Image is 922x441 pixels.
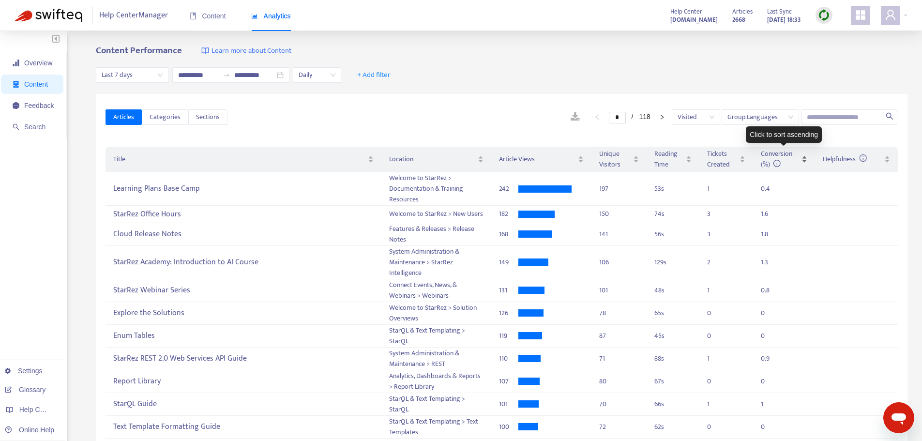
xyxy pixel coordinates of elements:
span: Reading Time [654,149,684,170]
span: Last Sync [767,6,792,17]
div: 129 s [654,257,692,268]
a: Settings [5,367,43,375]
span: area-chart [251,13,258,19]
span: Articles [732,6,753,17]
span: left [594,114,600,120]
div: 62 s [654,422,692,432]
a: Online Help [5,426,54,434]
div: 71 [599,353,639,364]
span: Articles [113,112,134,122]
span: Content [24,80,48,88]
div: 110 [499,353,518,364]
div: StarQL Guide [113,396,373,412]
b: Content Performance [96,43,182,58]
div: 0 [707,331,726,341]
div: StarRez Office Hours [113,206,373,222]
div: 3 [707,209,726,219]
div: 0 [761,331,780,341]
span: Conversion (%) [761,148,792,170]
div: 1.6 [761,209,780,219]
span: right [659,114,665,120]
div: 1 [707,285,726,296]
div: 2 [707,257,726,268]
a: Learn more about Content [201,46,291,57]
span: container [13,81,19,88]
td: Welcome to StarRez > Solution Overviews [381,302,492,325]
div: 80 [599,376,639,387]
a: [DOMAIN_NAME] [670,14,718,25]
span: Feedback [24,102,54,109]
div: 0.4 [761,183,780,194]
td: StarQL & Text Templating > StarQL [381,393,492,416]
div: 149 [499,257,518,268]
span: Learn more about Content [212,46,291,57]
div: 1.8 [761,229,780,240]
span: Sections [196,112,220,122]
img: sync.dc5367851b00ba804db3.png [818,9,830,21]
div: 48 s [654,285,692,296]
th: Tickets Created [699,147,753,172]
td: Connect Events, News, & Webinars > Webinars [381,279,492,302]
button: Articles [106,109,142,125]
img: image-link [201,47,209,55]
li: 1/118 [609,111,650,123]
span: Group Languages [727,110,793,124]
th: Reading Time [647,147,699,172]
div: 53 s [654,183,692,194]
span: Unique Visitors [599,149,631,170]
button: left [589,111,605,123]
td: Features & Releases > Release Notes [381,223,492,246]
a: Glossary [5,386,45,394]
div: StarRez REST 2.0 Web Services API Guide [113,350,373,366]
div: 67 s [654,376,692,387]
div: 1 [761,399,780,410]
div: 0 [761,376,780,387]
div: Explore the Solutions [113,305,373,321]
li: Previous Page [589,111,605,123]
div: 101 [599,285,639,296]
div: 78 [599,308,639,319]
div: Enum Tables [113,328,373,344]
span: swap-right [223,71,230,79]
span: Last 7 days [102,68,163,82]
div: 1 [707,353,726,364]
div: 126 [499,308,518,319]
div: 70 [599,399,639,410]
th: Unique Visitors [591,147,647,172]
button: right [654,111,670,123]
strong: [DOMAIN_NAME] [670,15,718,25]
div: 141 [599,229,639,240]
td: System Administration & Maintenance > REST [381,348,492,370]
div: 87 [599,331,639,341]
div: 74 s [654,209,692,219]
div: 150 [599,209,639,219]
span: Article Views [499,154,576,165]
span: Analytics [251,12,291,20]
div: 100 [499,422,518,432]
li: Next Page [654,111,670,123]
div: 0 [761,422,780,432]
div: 1 [707,399,726,410]
div: 119 [499,331,518,341]
div: 168 [499,229,518,240]
div: 101 [499,399,518,410]
div: StarRez Webinar Series [113,282,373,298]
td: Welcome to StarRez > Documentation & Training Resources [381,172,492,206]
div: 72 [599,422,639,432]
div: 1.3 [761,257,780,268]
div: 0 [761,308,780,319]
div: 0 [707,308,726,319]
span: Title [113,154,365,165]
div: 0.9 [761,353,780,364]
th: Article Views [491,147,591,172]
span: Helpfulness [823,153,867,165]
div: Text Template Formatting Guide [113,419,373,435]
span: + Add filter [357,69,391,81]
span: search [886,112,893,120]
span: / [632,113,634,121]
iframe: Button to launch messaging window [883,402,914,433]
div: 3 [707,229,726,240]
span: Tickets Created [707,149,737,170]
th: Location [381,147,492,172]
td: StarQL & Text Templating > StarQL [381,325,492,348]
